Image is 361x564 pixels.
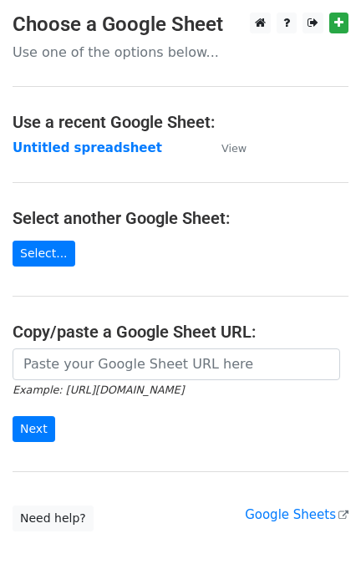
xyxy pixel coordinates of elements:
[13,348,340,380] input: Paste your Google Sheet URL here
[13,43,348,61] p: Use one of the options below...
[13,416,55,442] input: Next
[13,384,184,396] small: Example: [URL][DOMAIN_NAME]
[205,140,247,155] a: View
[13,506,94,531] a: Need help?
[221,142,247,155] small: View
[13,13,348,37] h3: Choose a Google Sheet
[13,241,75,267] a: Select...
[13,208,348,228] h4: Select another Google Sheet:
[13,322,348,342] h4: Copy/paste a Google Sheet URL:
[13,140,162,155] a: Untitled spreadsheet
[245,507,348,522] a: Google Sheets
[13,112,348,132] h4: Use a recent Google Sheet:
